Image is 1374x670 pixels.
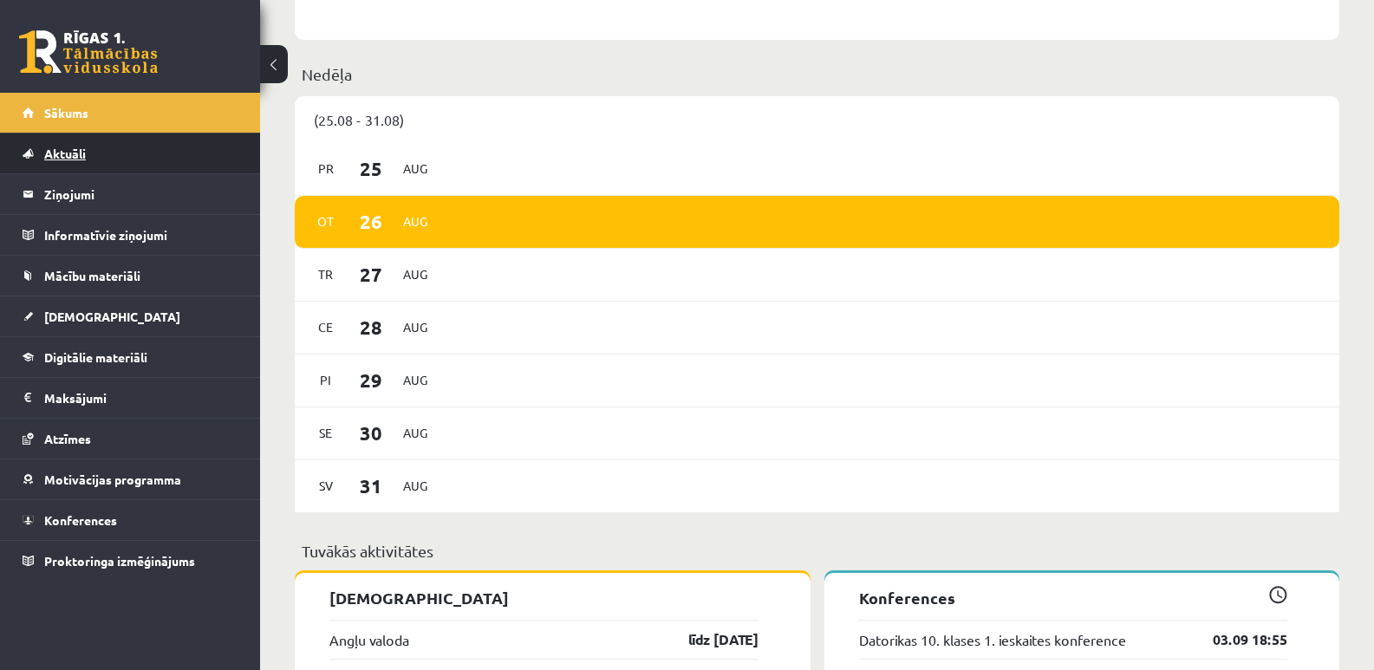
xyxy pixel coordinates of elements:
span: 26 [344,207,398,236]
span: Ce [308,314,344,341]
div: (25.08 - 31.08) [295,96,1339,143]
span: Ot [308,208,344,235]
span: 31 [344,472,398,500]
span: Se [308,420,344,446]
a: [DEMOGRAPHIC_DATA] [23,296,238,336]
a: 03.09 18:55 [1187,629,1287,650]
a: Sākums [23,93,238,133]
span: Mācību materiāli [44,268,140,283]
span: 27 [344,260,398,289]
a: Rīgas 1. Tālmācības vidusskola [19,30,158,74]
span: Aug [397,472,433,499]
span: Pi [308,367,344,394]
span: Sv [308,472,344,499]
p: Konferences [859,586,1288,609]
p: Nedēļa [302,62,1332,86]
legend: Maksājumi [44,378,238,418]
a: Mācību materiāli [23,256,238,296]
a: Atzīmes [23,419,238,459]
span: 29 [344,366,398,394]
legend: Informatīvie ziņojumi [44,215,238,255]
span: 30 [344,419,398,447]
legend: Ziņojumi [44,174,238,214]
a: Aktuāli [23,133,238,173]
span: Tr [308,261,344,288]
span: Aug [397,261,433,288]
a: Ziņojumi [23,174,238,214]
span: Sākums [44,105,88,120]
a: Motivācijas programma [23,459,238,499]
span: Atzīmes [44,431,91,446]
span: 25 [344,154,398,183]
a: Maksājumi [23,378,238,418]
span: Konferences [44,512,117,528]
a: Informatīvie ziņojumi [23,215,238,255]
a: Digitālie materiāli [23,337,238,377]
a: Proktoringa izmēģinājums [23,541,238,581]
span: Aug [397,314,433,341]
a: Datorikas 10. klases 1. ieskaites konference [859,629,1126,650]
span: Aug [397,155,433,182]
span: Aug [397,367,433,394]
span: Pr [308,155,344,182]
span: Digitālie materiāli [44,349,147,365]
a: Konferences [23,500,238,540]
span: [DEMOGRAPHIC_DATA] [44,309,180,324]
span: Aktuāli [44,146,86,161]
span: Proktoringa izmēģinājums [44,553,195,569]
p: [DEMOGRAPHIC_DATA] [329,586,759,609]
span: Motivācijas programma [44,472,181,487]
a: Angļu valoda [329,629,409,650]
span: Aug [397,208,433,235]
span: Aug [397,420,433,446]
p: Tuvākās aktivitātes [302,539,1332,563]
a: līdz [DATE] [658,629,759,650]
span: 28 [344,313,398,342]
